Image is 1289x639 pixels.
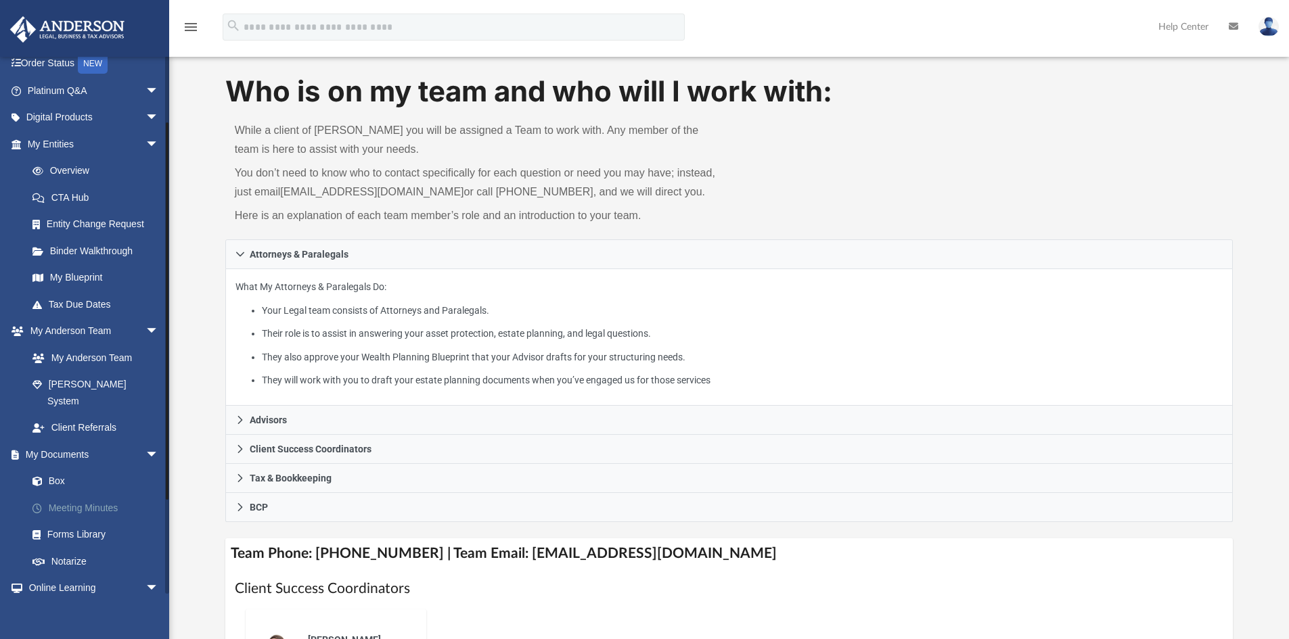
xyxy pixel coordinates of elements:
[9,50,179,78] a: Order StatusNEW
[183,26,199,35] a: menu
[183,19,199,35] i: menu
[19,184,179,211] a: CTA Hub
[145,104,173,132] span: arrow_drop_down
[262,325,1223,342] li: Their role is to assist in answering your asset protection, estate planning, and legal questions.
[235,121,720,159] p: While a client of [PERSON_NAME] you will be assigned a Team to work with. Any member of the team ...
[9,77,179,104] a: Platinum Q&Aarrow_drop_down
[250,415,287,425] span: Advisors
[280,186,463,197] a: [EMAIL_ADDRESS][DOMAIN_NAME]
[19,494,179,521] a: Meeting Minutes
[19,237,179,264] a: Binder Walkthrough
[19,344,166,371] a: My Anderson Team
[262,349,1223,366] li: They also approve your Wealth Planning Blueprint that your Advisor drafts for your structuring ne...
[225,406,1234,435] a: Advisors
[6,16,129,43] img: Anderson Advisors Platinum Portal
[250,250,348,259] span: Attorneys & Paralegals
[19,211,179,238] a: Entity Change Request
[78,53,108,74] div: NEW
[9,318,173,345] a: My Anderson Teamarrow_drop_down
[9,104,179,131] a: Digital Productsarrow_drop_down
[250,502,268,512] span: BCP
[250,473,332,483] span: Tax & Bookkeeping
[225,464,1234,493] a: Tax & Bookkeeping
[19,158,179,185] a: Overview
[225,538,1234,569] h4: Team Phone: [PHONE_NUMBER] | Team Email: [EMAIL_ADDRESS][DOMAIN_NAME]
[225,72,1234,112] h1: Who is on my team and who will I work with:
[9,575,173,602] a: Online Learningarrow_drop_down
[9,131,179,158] a: My Entitiesarrow_drop_down
[19,548,179,575] a: Notarize
[262,302,1223,319] li: Your Legal team consists of Attorneys and Paralegals.
[235,279,1223,389] p: What My Attorneys & Paralegals Do:
[225,493,1234,522] a: BCP
[226,18,241,33] i: search
[235,164,720,202] p: You don’t need to know who to contact specifically for each question or need you may have; instea...
[19,415,173,442] a: Client Referrals
[145,575,173,602] span: arrow_drop_down
[145,318,173,346] span: arrow_drop_down
[19,371,173,415] a: [PERSON_NAME] System
[225,269,1234,406] div: Attorneys & Paralegals
[250,444,371,454] span: Client Success Coordinators
[9,441,179,468] a: My Documentsarrow_drop_down
[19,291,179,318] a: Tax Due Dates
[145,131,173,158] span: arrow_drop_down
[235,579,1224,598] h1: Client Success Coordinators
[262,372,1223,389] li: They will work with you to draft your estate planning documents when you’ve engaged us for those ...
[145,441,173,469] span: arrow_drop_down
[145,77,173,105] span: arrow_drop_down
[19,521,173,548] a: Forms Library
[225,239,1234,269] a: Attorneys & Paralegals
[19,468,173,495] a: Box
[235,206,720,225] p: Here is an explanation of each team member’s role and an introduction to your team.
[19,264,173,291] a: My Blueprint
[1259,17,1279,37] img: User Pic
[225,435,1234,464] a: Client Success Coordinators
